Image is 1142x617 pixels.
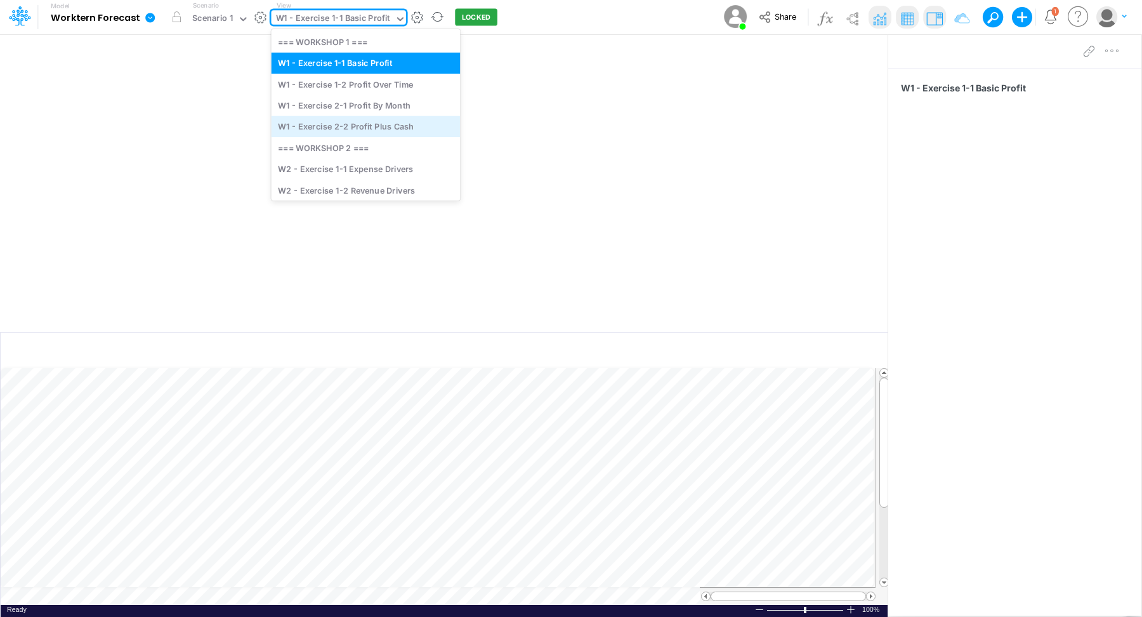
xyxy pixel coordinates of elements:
[51,3,70,10] label: Model
[804,607,806,613] div: Zoom
[1043,10,1058,24] a: Notifications
[766,605,846,614] div: Zoom
[272,53,461,74] div: W1 - Exercise 1-1 Basic Profit
[11,39,752,65] input: Type a title here
[775,11,796,21] span: Share
[276,12,390,27] div: W1 - Exercise 1-1 Basic Profit
[272,31,461,52] div: === WORKSHOP 1 ===
[277,1,291,10] label: View
[7,605,27,614] div: In Ready mode
[862,605,881,614] div: Zoom level
[193,1,219,10] label: Scenario
[272,74,461,95] div: W1 - Exercise 1-2 Profit Over Time
[272,159,461,180] div: W2 - Exercise 1-1 Expense Drivers
[192,12,233,27] div: Scenario 1
[754,605,765,614] div: Zoom Out
[862,605,881,614] span: 100%
[11,338,612,364] input: Type a title here
[272,116,461,137] div: W1 - Exercise 2-2 Profit Plus Cash
[846,605,856,614] div: Zoom In
[272,95,461,116] div: W1 - Exercise 2-1 Profit By Month
[7,606,27,613] span: Ready
[752,8,805,27] button: Share
[272,137,461,158] div: === WORKSHOP 2 ===
[721,3,749,31] img: User Image Icon
[272,180,461,201] div: W2 - Exercise 1-2 Revenue Drivers
[1054,8,1056,14] div: 1 unread items
[901,105,1141,280] iframe: FastComments
[901,81,1134,95] span: W1 - Exercise 1-1 Basic Profit
[51,13,140,24] b: Worktern Forecast
[455,9,497,26] button: LOCKED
